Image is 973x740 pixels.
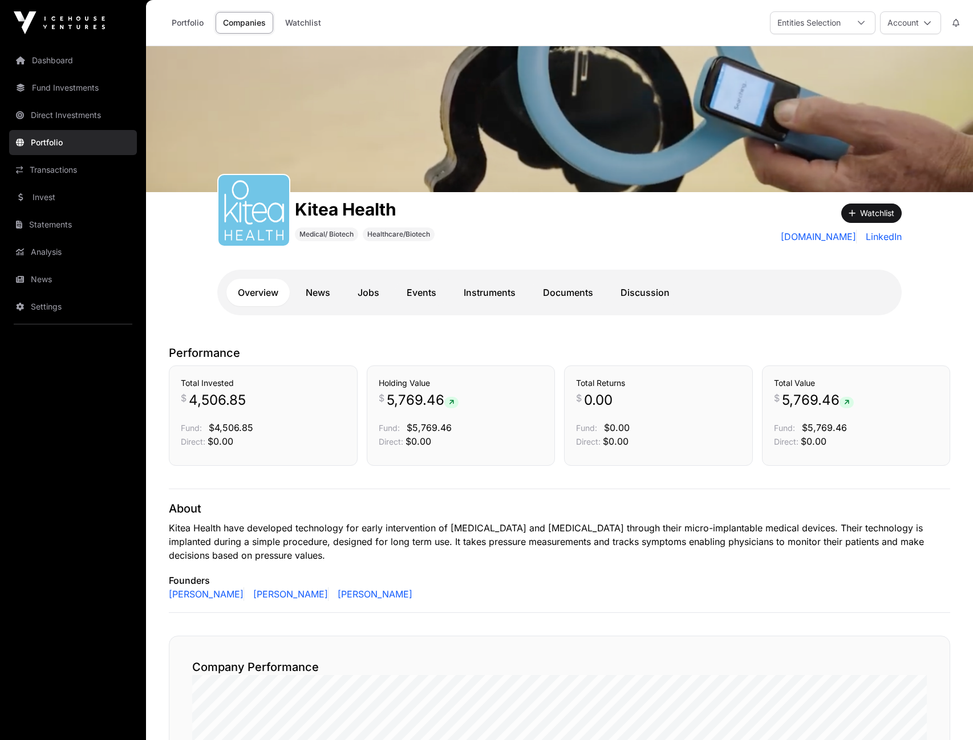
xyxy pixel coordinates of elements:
[223,180,285,241] img: output-onlinepngtools---2024-10-23T120245.028.png
[603,436,629,447] span: $0.00
[774,423,795,433] span: Fund:
[146,46,973,192] img: Kitea Health
[379,391,384,405] span: $
[294,279,342,306] a: News
[406,436,431,447] span: $0.00
[880,11,941,34] button: Account
[9,239,137,265] a: Analysis
[407,422,452,433] span: $5,769.46
[9,267,137,292] a: News
[9,212,137,237] a: Statements
[181,377,346,389] h3: Total Invested
[9,48,137,73] a: Dashboard
[9,130,137,155] a: Portfolio
[802,422,847,433] span: $5,769.46
[576,391,582,405] span: $
[181,437,205,446] span: Direct:
[841,204,902,223] button: Watchlist
[387,391,459,409] span: 5,769.46
[771,12,848,34] div: Entities Selection
[576,377,741,389] h3: Total Returns
[9,185,137,210] a: Invest
[774,437,798,446] span: Direct:
[164,12,211,34] a: Portfolio
[9,103,137,128] a: Direct Investments
[576,423,597,433] span: Fund:
[379,437,403,446] span: Direct:
[861,230,902,243] a: LinkedIn
[9,157,137,182] a: Transactions
[781,230,857,243] a: [DOMAIN_NAME]
[9,75,137,100] a: Fund Investments
[189,391,246,409] span: 4,506.85
[226,279,893,306] nav: Tabs
[169,521,950,562] p: Kitea Health have developed technology for early intervention of [MEDICAL_DATA] and [MEDICAL_DATA...
[774,377,939,389] h3: Total Value
[226,279,290,306] a: Overview
[379,377,544,389] h3: Holding Value
[452,279,527,306] a: Instruments
[9,294,137,319] a: Settings
[208,436,233,447] span: $0.00
[192,659,927,675] h2: Company Performance
[209,422,253,433] span: $4,506.85
[576,437,601,446] span: Direct:
[782,391,854,409] span: 5,769.46
[169,574,950,587] p: Founders
[216,12,273,34] a: Companies
[169,501,950,517] p: About
[367,230,430,239] span: Healthcare/Biotech
[278,12,329,34] a: Watchlist
[346,279,391,306] a: Jobs
[169,345,950,361] p: Performance
[916,685,973,740] iframe: Chat Widget
[295,199,435,219] h1: Kitea Health
[249,587,329,601] a: [PERSON_NAME]
[395,279,448,306] a: Events
[609,279,681,306] a: Discussion
[14,11,105,34] img: Icehouse Ventures Logo
[532,279,605,306] a: Documents
[299,230,354,239] span: Medical/ Biotech
[584,391,613,409] span: 0.00
[181,391,187,405] span: $
[181,423,202,433] span: Fund:
[169,587,244,601] a: [PERSON_NAME]
[801,436,826,447] span: $0.00
[604,422,630,433] span: $0.00
[379,423,400,433] span: Fund:
[774,391,780,405] span: $
[333,587,412,601] a: [PERSON_NAME]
